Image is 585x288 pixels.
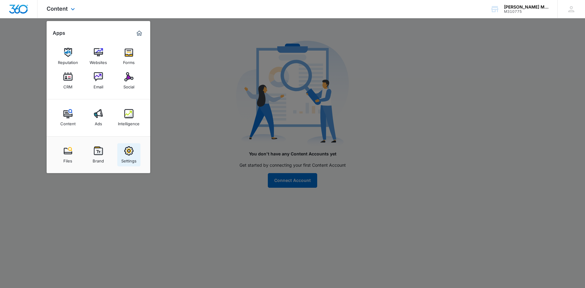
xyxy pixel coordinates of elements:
[117,106,140,129] a: Intelligence
[56,45,80,68] a: Reputation
[123,57,135,65] div: Forms
[87,143,110,166] a: Brand
[56,143,80,166] a: Files
[504,9,548,14] div: account id
[63,81,73,89] div: CRM
[121,155,136,163] div: Settings
[87,45,110,68] a: Websites
[95,118,102,126] div: Ads
[58,57,78,65] div: Reputation
[117,45,140,68] a: Forms
[94,81,103,89] div: Email
[87,106,110,129] a: Ads
[90,57,107,65] div: Websites
[93,155,104,163] div: Brand
[56,69,80,92] a: CRM
[56,106,80,129] a: Content
[47,5,68,12] span: Content
[117,143,140,166] a: Settings
[134,28,144,38] a: Marketing 360® Dashboard
[504,5,548,9] div: account name
[53,30,65,36] h2: Apps
[118,118,140,126] div: Intelligence
[87,69,110,92] a: Email
[63,155,72,163] div: Files
[117,69,140,92] a: Social
[123,81,134,89] div: Social
[60,118,76,126] div: Content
